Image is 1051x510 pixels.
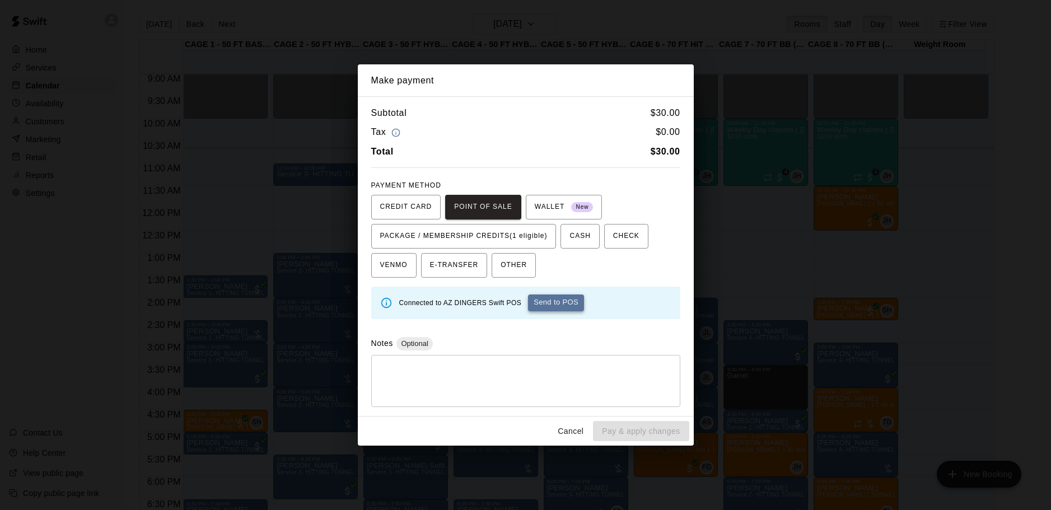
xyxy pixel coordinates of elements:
[528,294,584,311] button: Send to POS
[358,64,694,97] h2: Make payment
[492,253,536,278] button: OTHER
[371,125,404,140] h6: Tax
[371,253,417,278] button: VENMO
[553,421,588,442] button: Cancel
[371,339,393,348] label: Notes
[380,227,548,245] span: PACKAGE / MEMBERSHIP CREDITS (1 eligible)
[526,195,602,219] button: WALLET New
[371,106,407,120] h6: Subtotal
[560,224,599,249] button: CASH
[371,224,557,249] button: PACKAGE / MEMBERSHIP CREDITS(1 eligible)
[454,198,512,216] span: POINT OF SALE
[571,200,593,215] span: New
[380,256,408,274] span: VENMO
[656,125,680,140] h6: $ 0.00
[535,198,594,216] span: WALLET
[396,339,432,348] span: Optional
[371,181,441,189] span: PAYMENT METHOD
[421,253,488,278] button: E-TRANSFER
[371,195,441,219] button: CREDIT CARD
[501,256,527,274] span: OTHER
[613,227,639,245] span: CHECK
[371,147,394,156] b: Total
[569,227,590,245] span: CASH
[651,106,680,120] h6: $ 30.00
[430,256,479,274] span: E-TRANSFER
[604,224,648,249] button: CHECK
[380,198,432,216] span: CREDIT CARD
[651,147,680,156] b: $ 30.00
[399,299,522,307] span: Connected to AZ DINGERS Swift POS
[445,195,521,219] button: POINT OF SALE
